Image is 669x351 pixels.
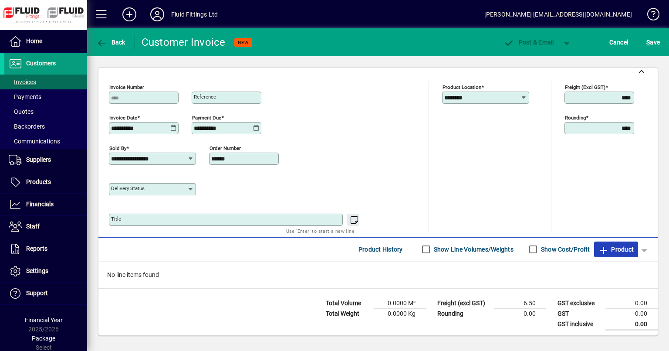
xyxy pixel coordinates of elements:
span: Invoices [9,78,36,85]
a: Knowledge Base [641,2,658,30]
span: Staff [26,223,40,230]
a: Payments [4,89,87,104]
a: Products [4,171,87,193]
span: P [519,39,523,46]
span: Product History [358,242,403,256]
mat-label: Reference [194,94,216,100]
button: Product [594,242,638,257]
span: Back [96,39,125,46]
button: Product History [355,242,406,257]
a: Settings [4,260,87,282]
span: Payments [9,93,41,100]
span: Reports [26,245,47,252]
a: Quotes [4,104,87,119]
span: Cancel [609,35,628,49]
mat-label: Product location [443,84,481,90]
span: Customers [26,60,56,67]
a: Communications [4,134,87,149]
a: Invoices [4,75,87,89]
span: Products [26,178,51,185]
span: Settings [26,267,48,274]
a: Staff [4,216,87,238]
mat-label: Delivery status [111,185,145,191]
span: Home [26,37,42,44]
mat-hint: Use 'Enter' to start a new line [286,226,355,236]
td: Total Weight [321,308,374,319]
mat-label: Freight (excl GST) [565,84,605,90]
mat-label: Sold by [109,145,126,151]
button: Profile [143,7,171,22]
mat-label: Invoice date [109,114,137,120]
td: 0.00 [605,298,658,308]
span: Financial Year [25,317,63,324]
button: Cancel [607,34,631,50]
td: 0.00 [494,308,546,319]
span: S [646,39,650,46]
td: Rounding [433,308,494,319]
mat-label: Rounding [565,114,586,120]
button: Post & Email [499,34,558,50]
label: Show Cost/Profit [539,245,590,254]
span: Package [32,335,55,342]
span: ost & Email [503,39,554,46]
span: Support [26,290,48,296]
a: Home [4,31,87,52]
button: Save [644,34,662,50]
td: 0.0000 M³ [374,298,426,308]
div: [PERSON_NAME] [EMAIL_ADDRESS][DOMAIN_NAME] [484,7,632,21]
td: GST inclusive [553,319,605,330]
a: Reports [4,238,87,260]
span: Backorders [9,123,45,130]
span: ave [646,35,660,49]
label: Show Line Volumes/Weights [432,245,514,254]
mat-label: Invoice number [109,84,144,90]
td: GST [553,308,605,319]
a: Suppliers [4,149,87,171]
span: Communications [9,138,60,145]
div: Fluid Fittings Ltd [171,7,218,21]
td: Total Volume [321,298,374,308]
span: Financials [26,201,54,208]
a: Backorders [4,119,87,134]
app-page-header-button: Back [87,34,135,50]
span: Suppliers [26,156,51,163]
td: 0.00 [605,308,658,319]
span: NEW [238,40,249,45]
td: 0.00 [605,319,658,330]
mat-label: Title [111,216,121,222]
button: Add [115,7,143,22]
button: Back [94,34,128,50]
a: Support [4,283,87,304]
td: Freight (excl GST) [433,298,494,308]
mat-label: Payment due [192,114,221,120]
td: 6.50 [494,298,546,308]
a: Financials [4,194,87,215]
mat-label: Order number [209,145,241,151]
span: Quotes [9,108,34,115]
td: 0.0000 Kg [374,308,426,319]
div: Customer Invoice [142,35,226,49]
div: No line items found [98,262,658,288]
span: Product [598,242,634,256]
td: GST exclusive [553,298,605,308]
